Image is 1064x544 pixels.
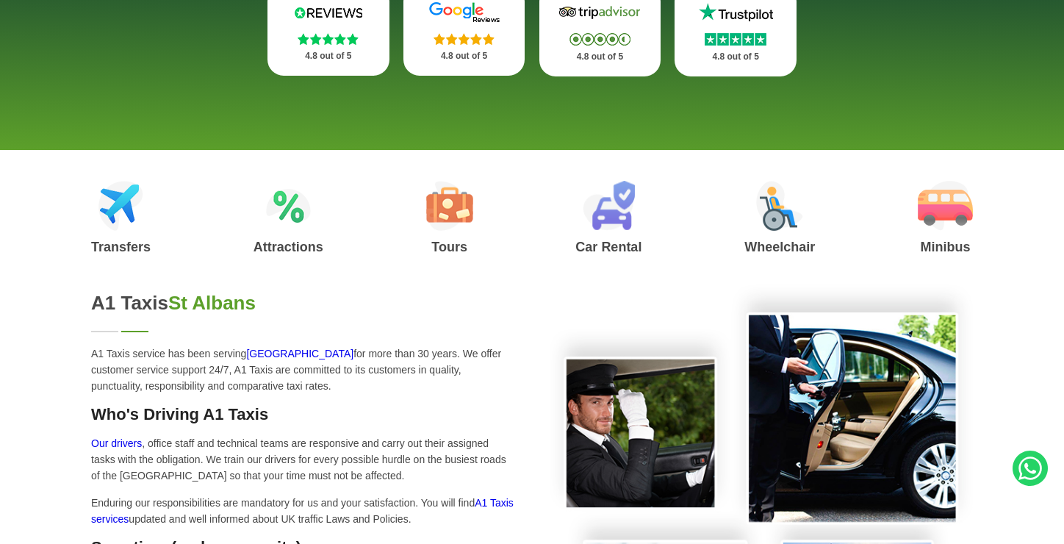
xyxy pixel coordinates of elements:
img: Stars [705,33,766,46]
p: Enduring our responsibilities are mandatory for us and your satisfaction. You will find updated a... [91,495,514,527]
p: , office staff and technical teams are responsive and carry out their assigned tasks with the obl... [91,435,514,484]
h3: Who's Driving A1 Taxis [91,405,514,424]
p: 4.8 out of 5 [691,48,780,66]
h3: Transfers [91,240,151,254]
img: Wheelchair [756,181,803,231]
h3: Car Rental [575,240,641,254]
img: Google [420,1,508,24]
img: Minibus [918,181,973,231]
a: [GEOGRAPHIC_DATA] [246,348,353,359]
img: Tours [426,181,473,231]
img: Attractions [266,181,311,231]
p: 4.8 out of 5 [420,47,509,65]
h2: A1 Taxis [91,292,514,315]
h3: Wheelchair [744,240,815,254]
img: Airport Transfers [98,181,143,231]
h3: Minibus [918,240,973,254]
img: Tripadvisor [556,1,644,24]
img: Stars [298,33,359,45]
img: Trustpilot [691,1,780,24]
p: 4.8 out of 5 [556,48,645,66]
p: 4.8 out of 5 [284,47,373,65]
img: Car Rental [583,181,635,231]
img: Stars [569,33,630,46]
a: A1 Taxis services [91,497,514,525]
p: A1 Taxis service has been serving for more than 30 years. We offer customer service support 24/7,... [91,346,514,394]
span: St Albans [168,292,256,314]
img: Reviews.io [284,1,373,24]
img: Stars [434,33,495,45]
h3: Attractions [254,240,323,254]
a: Our drivers [91,437,142,449]
h3: Tours [426,240,473,254]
